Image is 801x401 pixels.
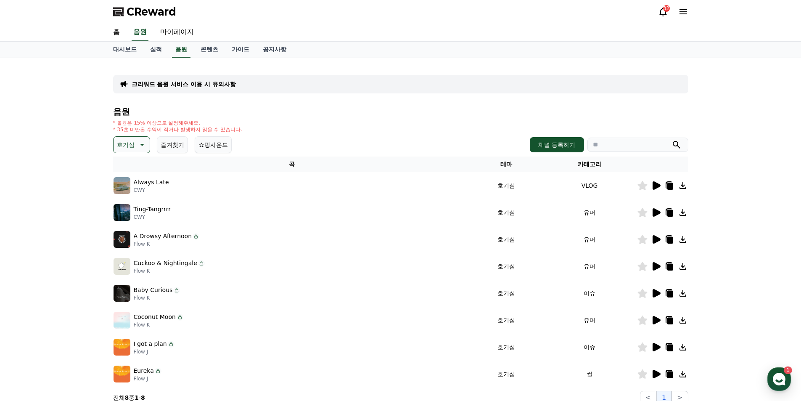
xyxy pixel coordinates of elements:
[134,348,174,355] p: Flow J
[134,313,176,321] p: Coconut Moon
[134,178,169,187] p: Always Late
[225,42,256,58] a: 가이드
[113,136,150,153] button: 호기심
[141,394,145,401] strong: 8
[542,199,637,226] td: 유머
[471,307,542,334] td: 호기심
[114,177,130,194] img: music
[134,286,173,295] p: Baby Curious
[106,42,143,58] a: 대시보드
[134,366,154,375] p: Eureka
[542,280,637,307] td: 이슈
[542,172,637,199] td: VLOG
[113,157,471,172] th: 곡
[530,137,584,152] button: 채널 등록하기
[117,139,135,151] p: 호기심
[134,205,171,214] p: Ting-Tangrrrr
[114,366,130,382] img: music
[113,107,688,116] h4: 음원
[114,231,130,248] img: music
[134,268,205,274] p: Flow K
[114,285,130,302] img: music
[134,214,171,220] p: CWY
[471,199,542,226] td: 호기심
[471,157,542,172] th: 테마
[195,136,232,153] button: 쇼핑사운드
[471,253,542,280] td: 호기심
[542,361,637,388] td: 썰
[114,258,130,275] img: music
[542,307,637,334] td: 유머
[194,42,225,58] a: 콘텐츠
[658,7,668,17] a: 32
[134,321,183,328] p: Flow K
[125,394,129,401] strong: 8
[471,172,542,199] td: 호기심
[132,80,236,88] a: 크리워드 음원 서비스 이용 시 유의사항
[114,204,130,221] img: music
[134,232,192,241] p: A Drowsy Afternoon
[114,312,130,329] img: music
[471,361,542,388] td: 호기심
[134,259,197,268] p: Cuckoo & Nightingale
[542,253,637,280] td: 유머
[132,24,148,41] a: 음원
[172,42,190,58] a: 음원
[134,340,167,348] p: I got a plan
[113,126,243,133] p: * 35초 미만은 수익이 적거나 발생하지 않을 수 있습니다.
[114,339,130,356] img: music
[127,5,176,19] span: CReward
[134,295,180,301] p: Flow K
[143,42,169,58] a: 실적
[134,187,169,194] p: CWY
[471,334,542,361] td: 호기심
[542,226,637,253] td: 유머
[134,375,161,382] p: Flow J
[113,5,176,19] a: CReward
[663,5,670,12] div: 32
[471,280,542,307] td: 호기심
[134,241,200,247] p: Flow K
[106,24,127,41] a: 홈
[542,334,637,361] td: 이슈
[256,42,293,58] a: 공지사항
[153,24,201,41] a: 마이페이지
[542,157,637,172] th: 카테고리
[135,394,139,401] strong: 1
[157,136,188,153] button: 즐겨찾기
[113,120,243,126] p: * 볼륨은 15% 이상으로 설정해주세요.
[471,226,542,253] td: 호기심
